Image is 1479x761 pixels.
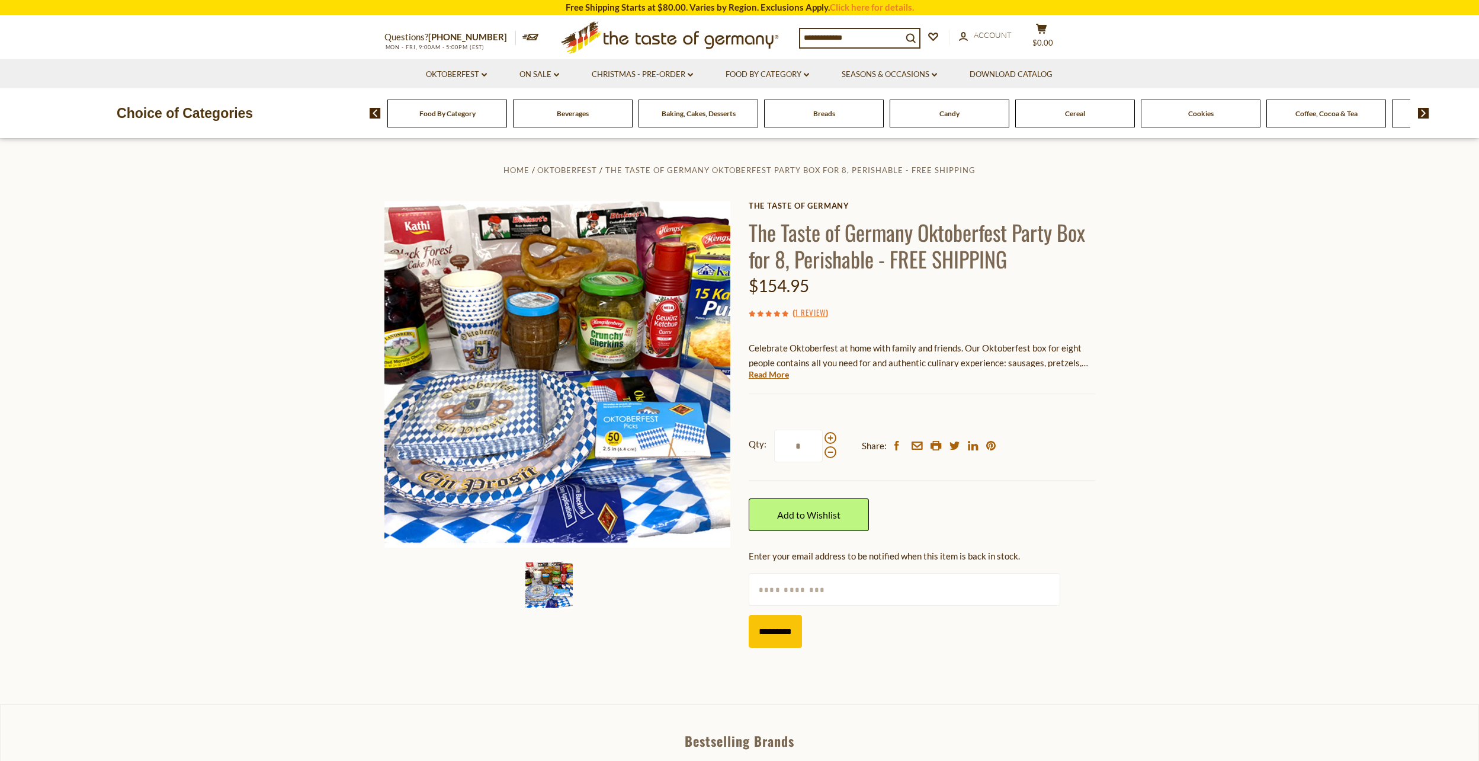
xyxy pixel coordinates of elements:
input: Qty: [774,430,823,462]
a: Christmas - PRE-ORDER [592,68,693,81]
span: Account [974,30,1012,40]
a: Home [503,165,530,175]
span: $154.95 [749,276,809,296]
a: Oktoberfest [537,165,597,175]
a: Breads [813,109,835,118]
a: Beverages [557,109,589,118]
a: Account [959,29,1012,42]
img: The Taste of Germany Oktoberfest Party Box for 8, Perishable - FREE SHIPPING [525,561,573,609]
a: Coffee, Cocoa & Tea [1295,109,1358,118]
a: Cookies [1188,109,1214,118]
a: [PHONE_NUMBER] [428,31,507,42]
div: Bestselling Brands [1,734,1478,747]
img: previous arrow [370,108,381,119]
a: Cereal [1065,109,1085,118]
a: Click here for details. [830,2,914,12]
a: On Sale [519,68,559,81]
span: $0.00 [1032,38,1053,47]
a: Candy [939,109,960,118]
img: next arrow [1418,108,1429,119]
strong: Qty: [749,437,766,452]
a: Oktoberfest [426,68,487,81]
a: Baking, Cakes, Desserts [662,109,736,118]
a: Food By Category [726,68,809,81]
a: The Taste of Germany [749,201,1095,210]
a: Download Catalog [970,68,1053,81]
span: ( ) [793,306,828,318]
a: 1 Review [795,306,826,319]
a: Seasons & Occasions [842,68,937,81]
img: The Taste of Germany Oktoberfest Party Box for 8, Perishable - FREE SHIPPING [384,201,731,548]
a: Add to Wishlist [749,498,869,531]
button: $0.00 [1024,23,1060,53]
a: Food By Category [419,109,476,118]
a: The Taste of Germany Oktoberfest Party Box for 8, Perishable - FREE SHIPPING [605,165,976,175]
p: Questions? [384,30,516,45]
span: MON - FRI, 9:00AM - 5:00PM (EST) [384,44,485,50]
span: Share: [862,439,887,453]
h1: The Taste of Germany Oktoberfest Party Box for 8, Perishable - FREE SHIPPING [749,219,1095,272]
div: Enter your email address to be notified when this item is back in stock. [749,549,1095,564]
a: Read More [749,369,789,380]
p: Celebrate Oktoberfest at home with family and friends. Our Oktoberfest box for eight people conta... [749,341,1095,370]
